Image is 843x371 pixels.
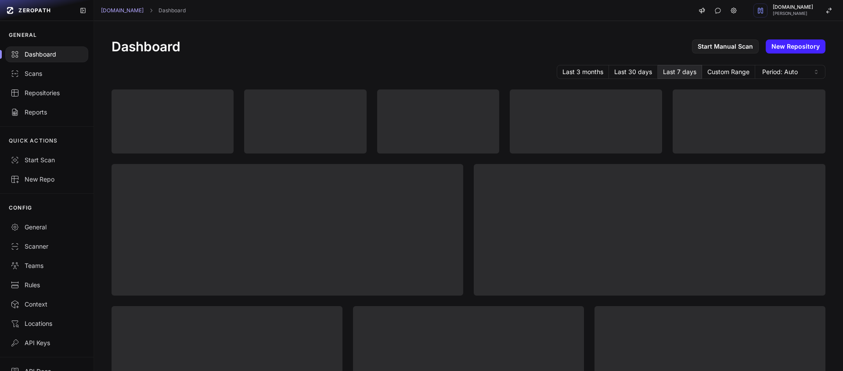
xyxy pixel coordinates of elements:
[148,7,154,14] svg: chevron right,
[9,137,58,144] p: QUICK ACTIONS
[692,39,759,54] a: Start Manual Scan
[11,281,83,289] div: Rules
[11,175,83,184] div: New Repo
[11,69,83,78] div: Scans
[773,5,813,10] span: [DOMAIN_NAME]
[557,65,609,79] button: Last 3 months
[11,50,83,59] div: Dashboard
[658,65,702,79] button: Last 7 days
[609,65,658,79] button: Last 30 days
[11,319,83,328] div: Locations
[11,300,83,309] div: Context
[18,7,51,14] span: ZEROPATH
[11,156,83,164] div: Start Scan
[101,7,144,14] a: [DOMAIN_NAME]
[11,108,83,117] div: Reports
[11,89,83,97] div: Repositories
[773,11,813,16] span: [PERSON_NAME]
[9,32,37,39] p: GENERAL
[11,223,83,232] div: General
[762,68,798,76] span: Period: Auto
[9,204,32,211] p: CONFIG
[4,4,72,18] a: ZEROPATH
[159,7,186,14] a: Dashboard
[101,7,186,14] nav: breadcrumb
[702,65,755,79] button: Custom Range
[813,68,820,75] svg: caret sort,
[11,261,83,270] div: Teams
[11,242,83,251] div: Scanner
[112,39,180,54] h1: Dashboard
[11,339,83,347] div: API Keys
[766,39,825,54] a: New Repository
